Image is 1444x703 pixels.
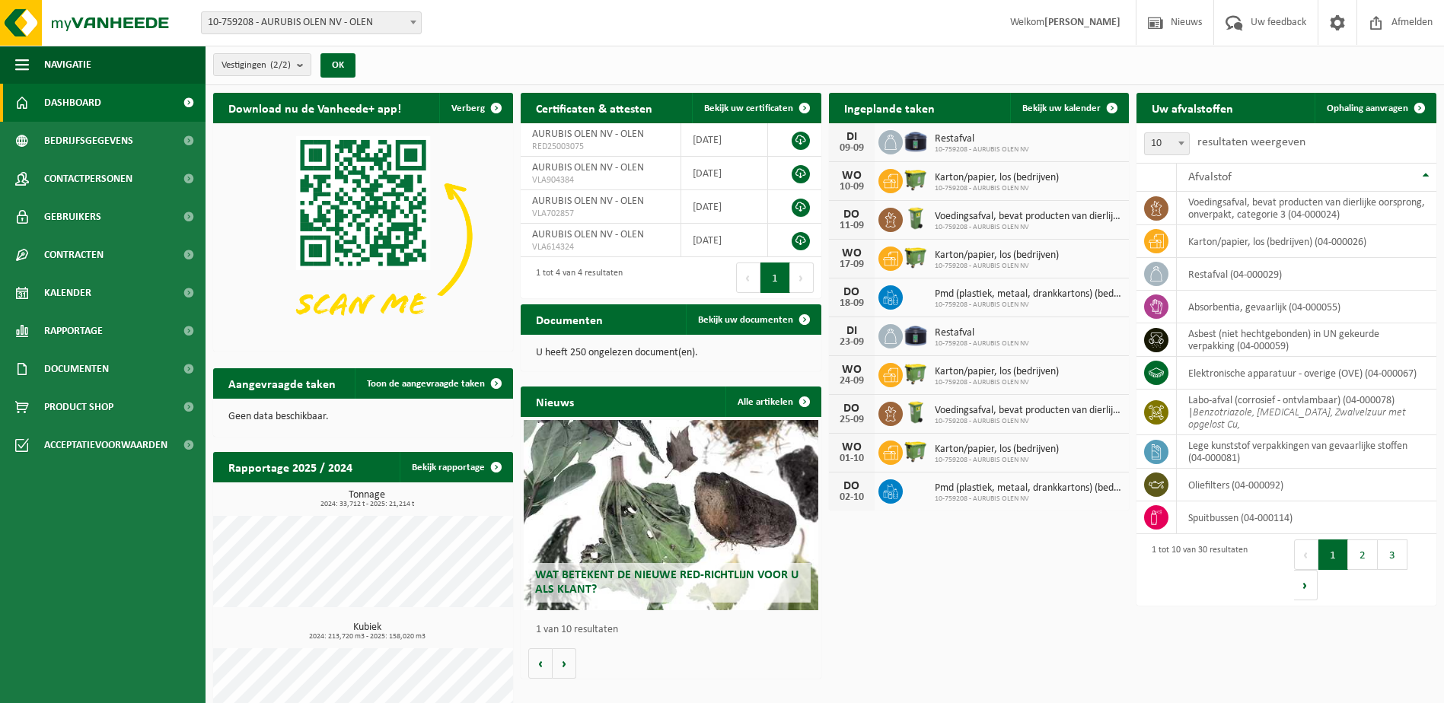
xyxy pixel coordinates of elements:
span: Vestigingen [222,54,291,77]
div: 23-09 [837,337,867,348]
span: 10-759208 - AURUBIS OLEN NV [935,262,1059,271]
td: karton/papier, los (bedrijven) (04-000026) [1177,225,1436,258]
td: voedingsafval, bevat producten van dierlijke oorsprong, onverpakt, categorie 3 (04-000024) [1177,192,1436,225]
td: [DATE] [681,157,768,190]
h2: Nieuws [521,386,589,416]
img: CR-SU-1C-5000-000-02 [903,322,929,348]
span: 10-759208 - AURUBIS OLEN NV [935,184,1059,193]
img: WB-1100-HPE-GN-50 [903,361,929,386]
span: Voedingsafval, bevat producten van dierlijke oorsprong, onverpakt, categorie 3 [935,211,1121,223]
button: Previous [736,262,760,293]
p: Geen data beschikbaar. [228,412,498,422]
div: 1 tot 4 van 4 resultaten [528,261,623,294]
p: U heeft 250 ongelezen document(en). [536,348,805,358]
span: 10-759208 - AURUBIS OLEN NV [935,145,1029,154]
span: AURUBIS OLEN NV - OLEN [532,162,644,173]
span: Dashboard [44,84,101,122]
span: Gebruikers [44,198,101,236]
span: Bekijk uw documenten [698,315,793,325]
span: 2024: 33,712 t - 2025: 21,214 t [221,501,513,508]
td: labo-afval (corrosief - ontvlambaar) (04-000078) | [1177,390,1436,435]
span: Navigatie [44,46,91,84]
span: Contracten [44,236,104,274]
div: DI [837,325,867,337]
span: Karton/papier, los (bedrijven) [935,444,1059,456]
img: WB-0140-HPE-GN-50 [903,399,929,425]
div: WO [837,247,867,259]
div: 18-09 [837,298,867,309]
div: DO [837,402,867,415]
td: [DATE] [681,224,768,257]
a: Bekijk uw kalender [1010,93,1127,123]
img: WB-0140-HPE-GN-50 [903,205,929,231]
div: 17-09 [837,259,867,270]
iframe: chat widget [8,670,254,703]
span: Restafval [935,327,1029,339]
span: 10-759208 - AURUBIS OLEN NV [935,378,1059,387]
h2: Rapportage 2025 / 2024 [213,452,368,482]
div: 25-09 [837,415,867,425]
button: 2 [1348,539,1378,570]
a: Ophaling aanvragen [1315,93,1435,123]
div: DO [837,286,867,298]
span: Verberg [451,103,485,113]
td: absorbentia, gevaarlijk (04-000055) [1177,291,1436,323]
td: spuitbussen (04-000114) [1177,501,1436,534]
button: 1 [1318,539,1348,570]
td: asbest (niet hechtgebonden) in UN gekeurde verpakking (04-000059) [1177,323,1436,357]
span: 10 [1145,133,1189,154]
a: Bekijk uw certificaten [692,93,820,123]
h2: Download nu de Vanheede+ app! [213,93,416,122]
button: OK [320,53,355,78]
h2: Documenten [521,304,618,334]
button: 1 [760,262,790,293]
span: Contactpersonen [44,160,132,198]
span: 10-759208 - AURUBIS OLEN NV [935,417,1121,426]
a: Toon de aangevraagde taken [355,368,512,399]
span: 10-759208 - AURUBIS OLEN NV [935,223,1121,232]
button: Verberg [439,93,512,123]
div: DI [837,131,867,143]
span: Acceptatievoorwaarden [44,426,167,464]
div: 11-09 [837,221,867,231]
button: Next [790,262,814,293]
span: Toon de aangevraagde taken [367,379,485,389]
span: AURUBIS OLEN NV - OLEN [532,229,644,240]
div: WO [837,170,867,182]
span: 10-759208 - AURUBIS OLEN NV [935,495,1121,504]
div: DO [837,208,867,221]
span: 10-759208 - AURUBIS OLEN NV [935,456,1059,465]
a: Bekijk uw documenten [686,304,820,335]
span: Restafval [935,133,1029,145]
count: (2/2) [270,60,291,70]
span: Bekijk uw kalender [1022,103,1101,113]
img: CR-SU-1C-5000-000-02 [903,128,929,154]
span: Ophaling aanvragen [1327,103,1408,113]
div: 24-09 [837,376,867,386]
span: Documenten [44,350,109,388]
span: Pmd (plastiek, metaal, drankkartons) (bedrijven) [935,288,1121,301]
span: 10-759208 - AURUBIS OLEN NV [935,301,1121,310]
td: restafval (04-000029) [1177,258,1436,291]
span: Bedrijfsgegevens [44,122,133,160]
p: 1 van 10 resultaten [536,625,813,635]
span: VLA702857 [532,208,669,220]
button: Previous [1294,539,1318,570]
span: Wat betekent de nieuwe RED-richtlijn voor u als klant? [535,569,799,596]
button: Vorige [528,648,553,679]
span: AURUBIS OLEN NV - OLEN [532,196,644,207]
img: WB-1100-HPE-GN-50 [903,244,929,270]
button: Vestigingen(2/2) [213,53,311,76]
div: 02-10 [837,492,867,503]
h3: Tonnage [221,490,513,508]
a: Bekijk rapportage [400,452,512,482]
div: WO [837,441,867,453]
span: Afvalstof [1188,171,1232,183]
img: WB-1100-HPE-GN-50 [903,438,929,464]
a: Alle artikelen [725,386,820,417]
div: DO [837,480,867,492]
strong: [PERSON_NAME] [1044,17,1120,28]
i: Benzotriazole, [MEDICAL_DATA], Zwalvelzuur met opgelost Cu, [1188,407,1406,431]
h2: Ingeplande taken [829,93,950,122]
div: 10-09 [837,182,867,192]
